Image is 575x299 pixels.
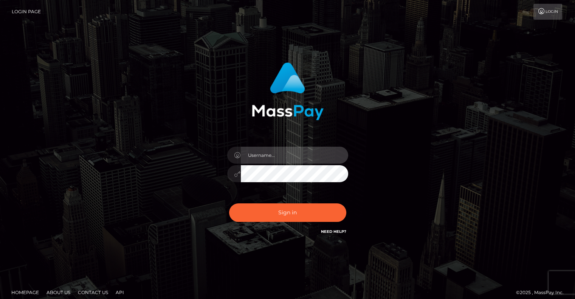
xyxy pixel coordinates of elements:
[8,287,42,298] a: Homepage
[113,287,127,298] a: API
[516,288,569,297] div: © 2025 , MassPay Inc.
[229,203,346,222] button: Sign in
[321,229,346,234] a: Need Help?
[75,287,111,298] a: Contact Us
[533,4,562,20] a: Login
[241,147,348,164] input: Username...
[252,62,324,120] img: MassPay Login
[12,4,41,20] a: Login Page
[43,287,73,298] a: About Us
